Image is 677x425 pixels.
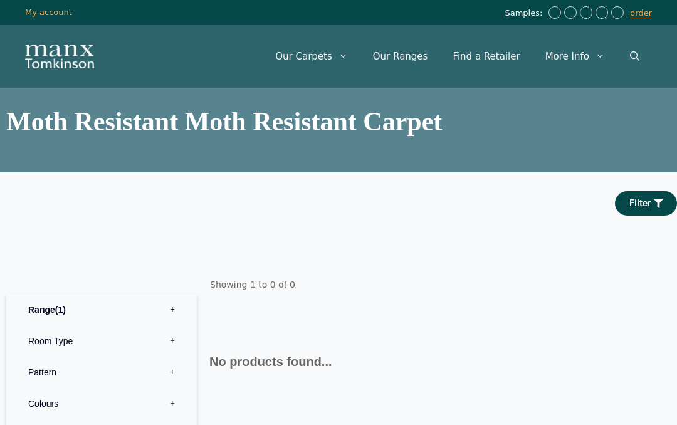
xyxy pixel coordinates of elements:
a: Filter [615,191,677,216]
a: Our Ranges [360,38,441,75]
label: Range [16,294,187,325]
span: moth resistant moth resistant [6,107,363,136]
a: Find a Retailer [440,38,532,75]
h3: No products found... [209,360,668,365]
a: Our Carpets [263,38,360,75]
span: Filter [629,199,651,208]
a: My account [25,8,72,17]
span: 1 [55,305,66,315]
a: Open Search Bar [617,38,652,75]
nav: Primary [263,38,652,75]
label: Room Type [16,325,187,357]
a: order [630,8,652,18]
p: Showing 1 to 0 of 0 [209,272,668,297]
label: Pattern [16,357,187,388]
a: More Info [533,38,617,75]
img: Manx Tomkinson [25,45,94,68]
h1: carpet [6,107,671,136]
span: Samples: [505,8,545,19]
label: Colours [16,388,187,419]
